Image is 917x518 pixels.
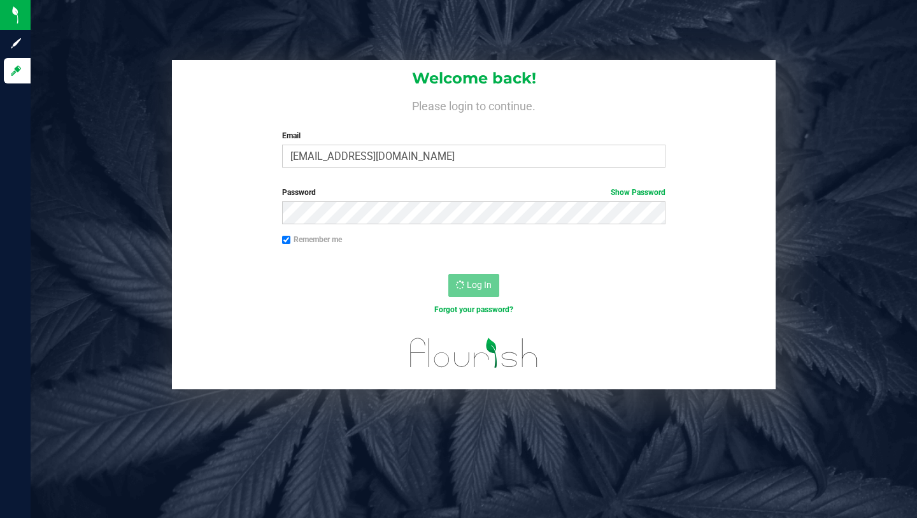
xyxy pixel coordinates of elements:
[611,188,665,197] a: Show Password
[282,188,316,197] span: Password
[10,37,22,50] inline-svg: Sign up
[399,329,550,377] img: flourish_logo.svg
[282,236,291,245] input: Remember me
[10,64,22,77] inline-svg: Log in
[434,305,513,314] a: Forgot your password?
[448,274,499,297] button: Log In
[282,234,342,245] label: Remember me
[467,280,492,290] span: Log In
[282,130,665,141] label: Email
[172,97,776,112] h4: Please login to continue.
[172,70,776,87] h1: Welcome back!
